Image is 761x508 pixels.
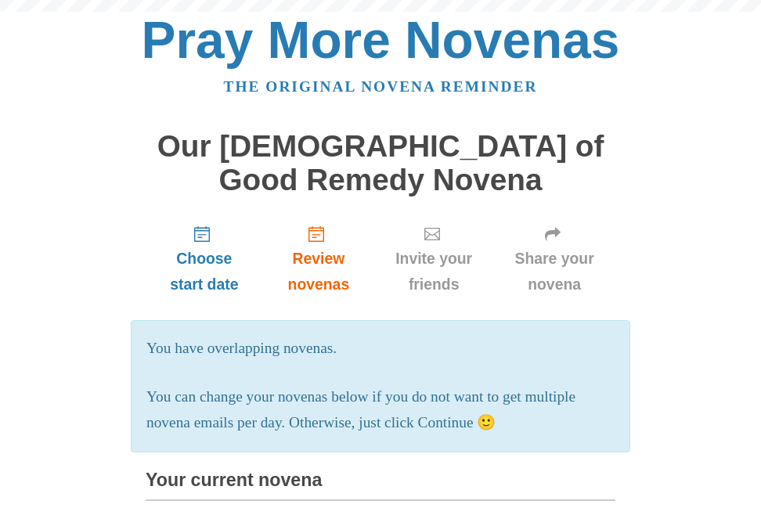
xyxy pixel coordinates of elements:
[161,246,247,297] span: Choose start date
[224,78,538,95] a: The original novena reminder
[279,246,359,297] span: Review novenas
[142,11,620,69] a: Pray More Novenas
[146,130,615,196] h1: Our [DEMOGRAPHIC_DATA] of Good Remedy Novena
[263,212,374,305] a: Review novenas
[146,336,615,362] p: You have overlapping novenas.
[146,212,263,305] a: Choose start date
[493,212,615,305] a: Share your novena
[390,246,478,297] span: Invite your friends
[374,212,493,305] a: Invite your friends
[146,470,615,501] h3: Your current novena
[146,384,615,436] p: You can change your novenas below if you do not want to get multiple novena emails per day. Other...
[509,246,600,297] span: Share your novena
